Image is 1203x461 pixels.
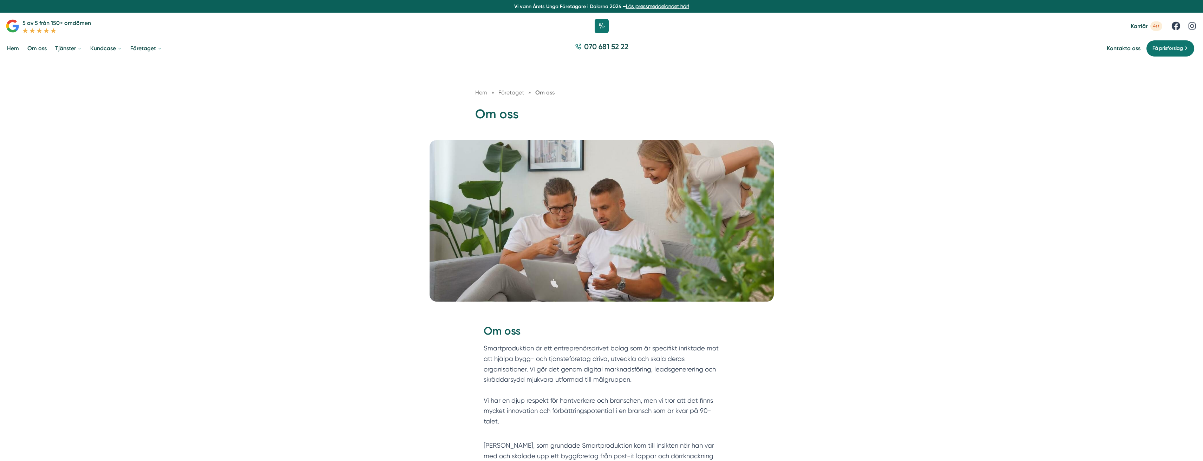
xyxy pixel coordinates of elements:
a: 070 681 52 22 [572,41,631,55]
a: Tjänster [54,39,83,57]
a: Om oss [535,89,555,96]
span: Företaget [498,89,524,96]
a: Läs pressmeddelandet här! [626,4,689,9]
nav: Breadcrumb [475,88,728,97]
a: Hem [6,39,20,57]
a: Hem [475,89,487,96]
a: Företaget [129,39,163,57]
a: Företaget [498,89,525,96]
a: Kontakta oss [1107,45,1140,52]
a: Få prisförslag [1146,40,1195,57]
a: Om oss [26,39,48,57]
p: 5 av 5 från 150+ omdömen [22,19,91,27]
h2: Om oss [484,323,720,343]
a: Karriär 4st [1131,21,1162,31]
p: Vi vann Årets Unga Företagare i Dalarna 2024 – [3,3,1200,10]
span: » [491,88,494,97]
img: Smartproduktion, [430,140,774,302]
p: Smartproduktion är ett entreprenörsdrivet bolag som är specifikt inriktade mot att hjälpa bygg- o... [484,343,720,437]
span: 4st [1150,21,1162,31]
span: 070 681 52 22 [584,41,628,52]
a: Kundcase [89,39,123,57]
h1: Om oss [475,106,728,129]
span: Karriär [1131,23,1148,29]
span: » [528,88,531,97]
span: Få prisförslag [1152,45,1183,52]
